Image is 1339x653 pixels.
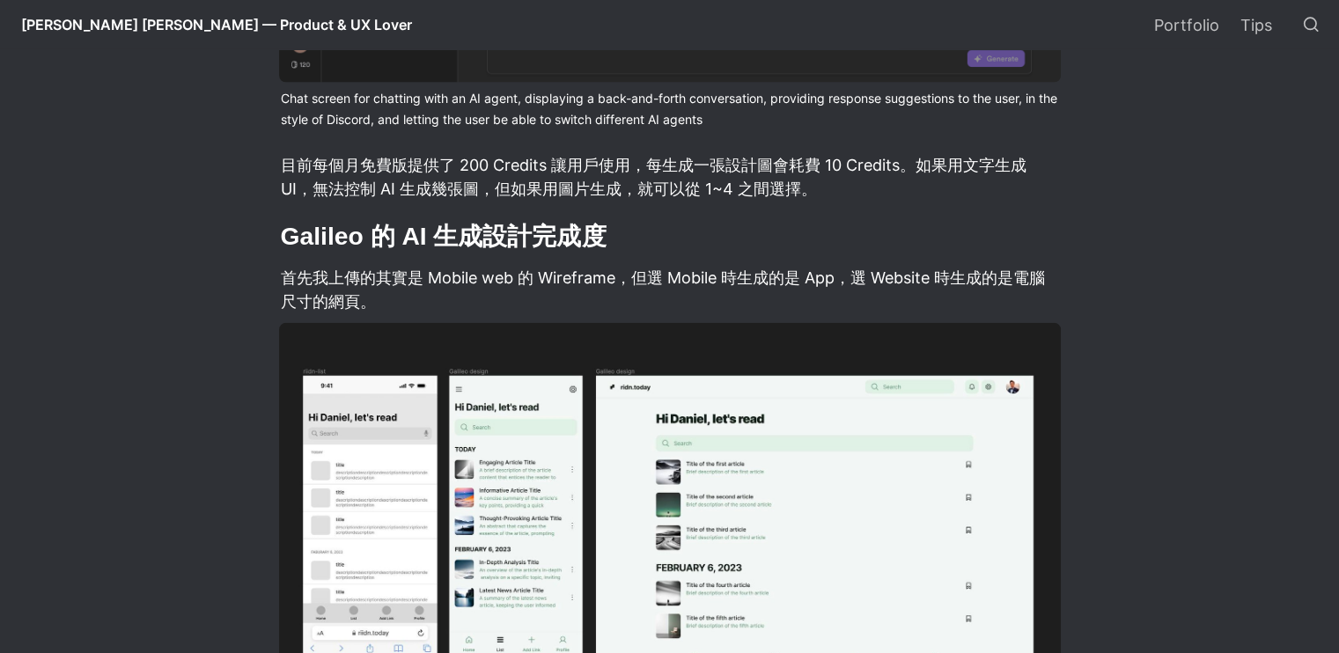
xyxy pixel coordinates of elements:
figcaption: Chat screen for chatting with an AI agent, displaying a back-and-forth conversation, providing re... [279,83,1061,136]
p: 目前每個月免費版提供了 200 Credits 讓用戶使用，每生成一張設計圖會耗費 10 Credits。如果用文字生成 UI，無法控制 AI 生成幾張圖，但如果用圖片生成，就可以從 1~4 之... [279,150,1061,203]
h2: Galileo 的 AI 生成設計完成度 [279,217,1061,255]
p: 首先我上傳的其實是 Mobile web 的 Wireframe，但選 Mobile 時生成的是 App，選 Website 時生成的是電腦尺寸的網頁。 [279,263,1061,316]
span: [PERSON_NAME] [PERSON_NAME] — Product & UX Lover [21,16,412,33]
